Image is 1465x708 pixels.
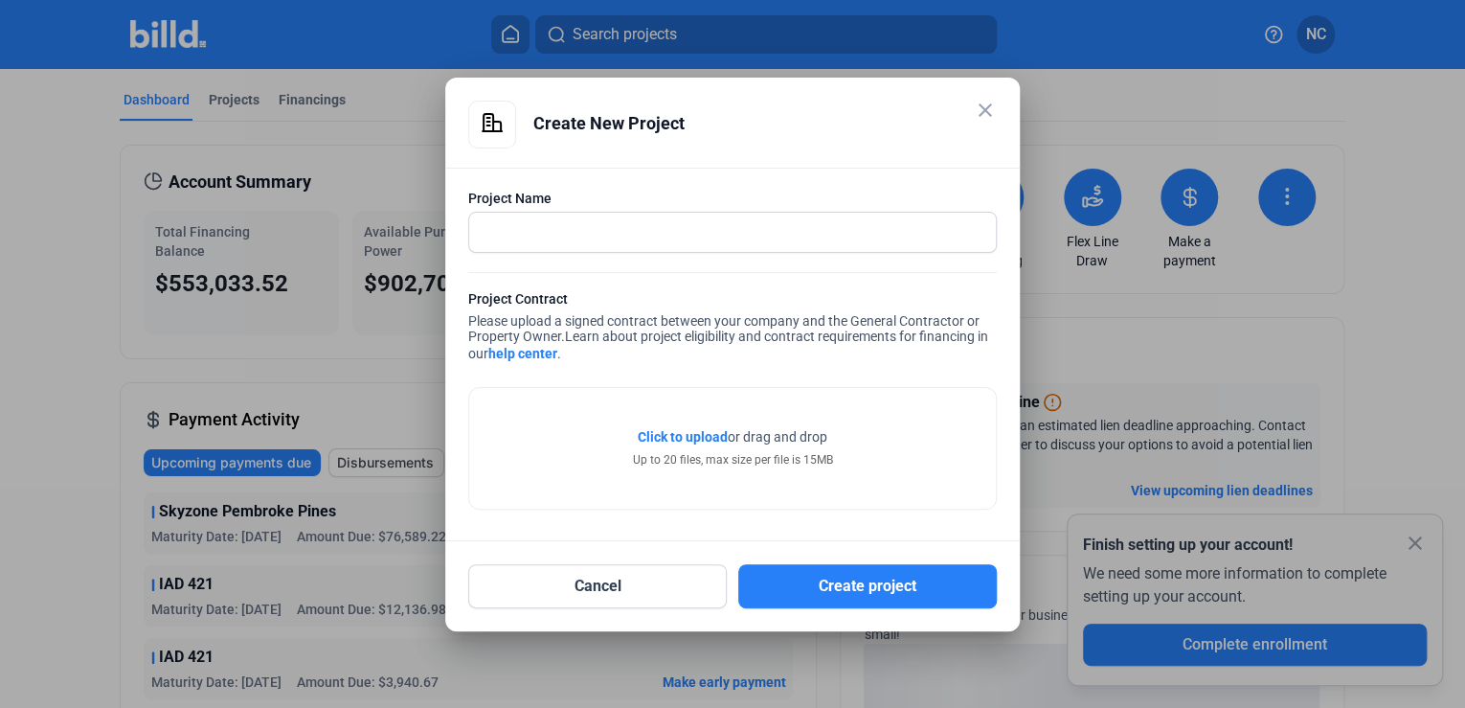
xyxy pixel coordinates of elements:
[974,99,997,122] mat-icon: close
[468,289,997,313] div: Project Contract
[638,429,728,445] span: Click to upload
[468,289,997,368] div: Please upload a signed contract between your company and the General Contractor or Property Owner.
[488,346,557,361] a: help center
[468,329,988,361] span: Learn about project eligibility and contract requirements for financing in our .
[738,564,997,608] button: Create project
[468,189,997,208] div: Project Name
[533,101,997,147] div: Create New Project
[468,564,727,608] button: Cancel
[633,451,833,468] div: Up to 20 files, max size per file is 15MB
[728,427,827,446] span: or drag and drop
